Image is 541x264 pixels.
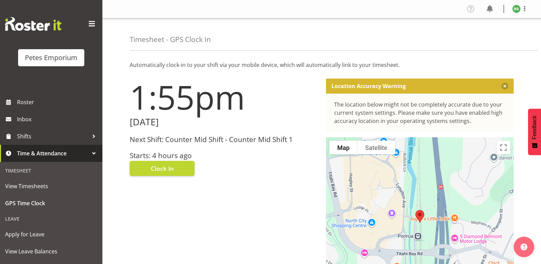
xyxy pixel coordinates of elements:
[528,109,541,155] button: Feedback - Show survey
[521,244,527,250] img: help-xxl-2.png
[497,141,510,154] button: Toggle fullscreen view
[334,100,506,125] div: The location below might not be completely accurate due to your current system settings. Please m...
[5,246,97,256] span: View Leave Balances
[130,36,211,43] h4: Timesheet - GPS Clock In
[2,212,101,226] div: Leave
[2,226,101,243] a: Apply for Leave
[17,131,89,141] span: Shifts
[501,83,508,89] button: Close message
[357,141,395,154] button: Show satellite imagery
[2,243,101,260] a: View Leave Balances
[2,164,101,178] div: Timesheet
[151,164,174,173] span: Clock In
[331,83,406,89] p: Location Accuracy Warning
[130,117,318,127] h2: [DATE]
[17,97,99,107] span: Roster
[130,161,195,176] button: Clock In
[17,114,99,124] span: Inbox
[5,181,97,191] span: View Timesheets
[17,148,89,158] span: Time & Attendance
[5,198,97,208] span: GPS Time Clock
[25,53,77,63] div: Petes Emporium
[2,195,101,212] a: GPS Time Clock
[512,5,521,13] img: beena-bist9974.jpg
[130,136,318,143] h3: Next Shift: Counter Mid Shift - Counter Mid Shift 1
[531,115,538,139] span: Feedback
[5,229,97,239] span: Apply for Leave
[5,17,61,31] img: Rosterit website logo
[2,178,101,195] a: View Timesheets
[130,79,318,115] h1: 1:55pm
[329,141,357,154] button: Show street map
[130,152,318,159] h3: Starts: 4 hours ago
[130,61,514,69] p: Automatically clock-in to your shift via your mobile device, which will automatically link to you...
